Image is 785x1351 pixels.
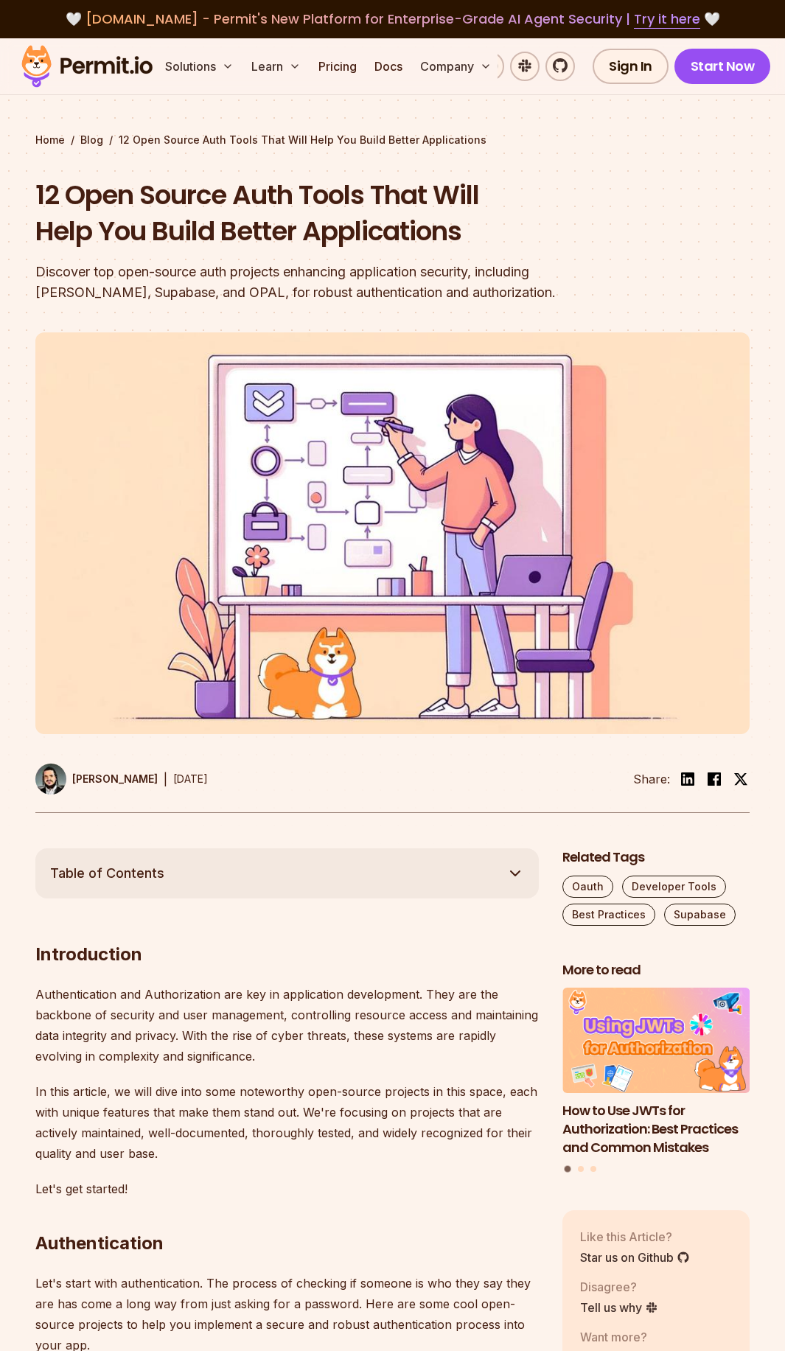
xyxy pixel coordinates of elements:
h1: 12 Open Source Auth Tools That Will Help You Build Better Applications [35,177,601,250]
a: Home [35,133,65,147]
a: Docs [369,52,408,81]
p: In this article, we will dive into some noteworthy open-source projects in this space, each with ... [35,1081,539,1164]
img: Permit logo [15,41,159,91]
span: [DOMAIN_NAME] - Permit's New Platform for Enterprise-Grade AI Agent Security | [86,10,700,28]
h3: How to Use JWTs for Authorization: Best Practices and Common Mistakes [562,1102,750,1156]
button: Learn [245,52,307,81]
time: [DATE] [173,772,208,785]
a: Supabase [664,904,736,926]
div: | [164,770,167,788]
button: Table of Contents [35,848,539,898]
a: Try it here [634,10,700,29]
button: Company [414,52,498,81]
img: twitter [733,772,748,786]
button: Go to slide 1 [565,1166,571,1173]
a: [PERSON_NAME] [35,764,158,795]
p: [PERSON_NAME] [72,772,158,786]
a: Best Practices [562,904,655,926]
a: Oauth [562,876,613,898]
img: linkedin [679,770,697,788]
button: Solutions [159,52,240,81]
li: 1 of 3 [562,988,750,1156]
a: Star us on Github [580,1249,690,1266]
div: / / [35,133,750,147]
li: Share: [633,770,670,788]
a: Pricing [313,52,363,81]
p: Want more? [580,1328,695,1346]
strong: Introduction [35,943,142,965]
a: Start Now [674,49,771,84]
p: Let's get started! [35,1179,539,1199]
div: Posts [562,988,750,1174]
img: How to Use JWTs for Authorization: Best Practices and Common Mistakes [562,988,750,1093]
a: Tell us why [580,1299,658,1316]
h2: More to read [562,961,750,980]
strong: Authentication [35,1232,164,1254]
div: 🤍 🤍 [35,9,750,29]
p: Like this Article? [580,1228,690,1246]
a: Blog [80,133,103,147]
img: facebook [705,770,723,788]
img: 12 Open Source Auth Tools That Will Help You Build Better Applications [35,332,750,734]
p: Authentication and Authorization are key in application development. They are the backbone of sec... [35,984,539,1067]
button: Go to slide 2 [578,1166,584,1172]
a: How to Use JWTs for Authorization: Best Practices and Common MistakesHow to Use JWTs for Authoriz... [562,988,750,1156]
p: Disagree? [580,1278,658,1296]
div: Discover top open-source auth projects enhancing application security, including [PERSON_NAME], S... [35,262,601,303]
button: Go to slide 3 [590,1166,596,1172]
span: Table of Contents [50,863,164,884]
img: Gabriel L. Manor [35,764,66,795]
a: Sign In [593,49,669,84]
h2: Related Tags [562,848,750,867]
a: Developer Tools [622,876,726,898]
